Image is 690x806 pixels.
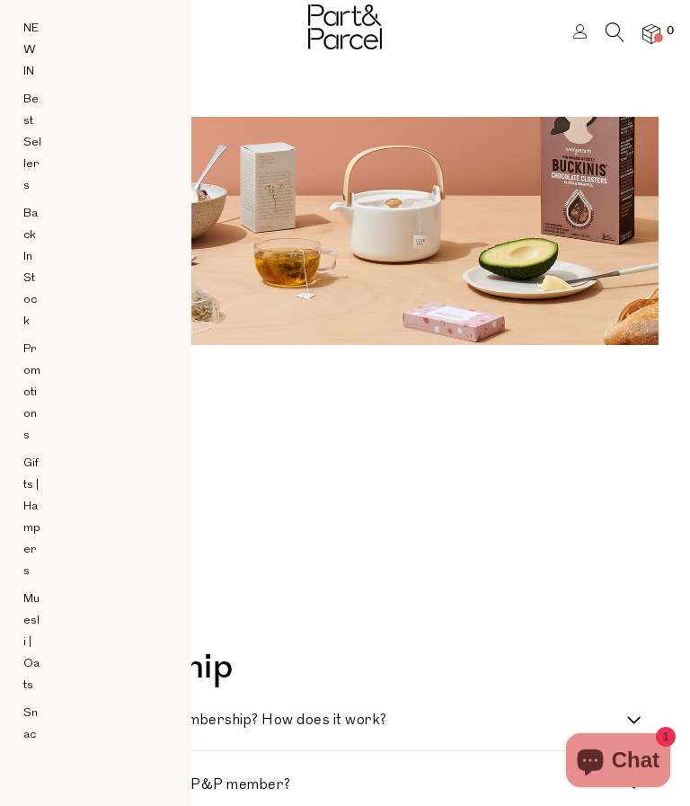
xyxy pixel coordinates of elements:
[23,18,41,83] a: NEW IN
[561,733,676,792] inbox-online-store-chat: Shopify online store chat
[31,713,627,728] h4: How much is a P&P membership? How does it work?
[31,778,627,793] h4: Why should I become a P&P member?
[662,23,678,40] span: 0
[23,453,41,582] a: Gifts | Hampers
[23,703,41,767] a: Snacks
[23,89,41,197] a: Best Sellers
[23,589,41,696] a: Muesli | Oats
[31,390,645,433] h1: FAQs
[642,24,660,43] a: 0
[23,203,41,332] a: Back In Stock
[23,339,41,447] a: Promotions
[31,117,659,345] img: faq-image_1344x_crop_center.png
[308,4,382,49] img: Part&Parcel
